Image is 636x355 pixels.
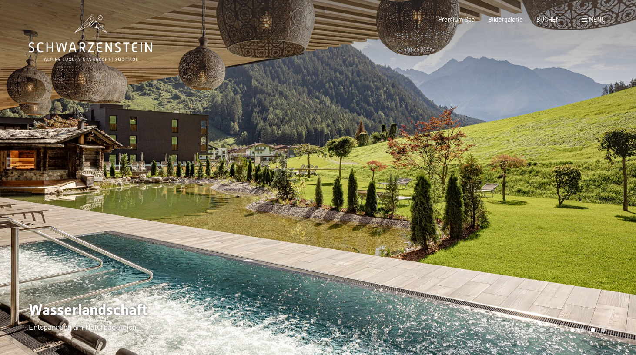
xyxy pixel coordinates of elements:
[550,328,554,332] div: Carousel Page 3
[526,328,605,332] div: Carousel Pagination
[539,328,544,332] div: Carousel Page 2
[570,328,575,332] div: Carousel Page 5
[601,328,606,332] div: Carousel Page 8
[591,328,595,332] div: Carousel Page 7 (Current Slide)
[488,16,523,23] a: Bildergalerie
[589,16,606,23] span: Menü
[560,328,564,332] div: Carousel Page 4
[529,328,533,332] div: Carousel Page 1
[581,328,585,332] div: Carousel Page 6
[439,16,475,23] a: Premium Spa
[536,16,560,23] a: BUCHEN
